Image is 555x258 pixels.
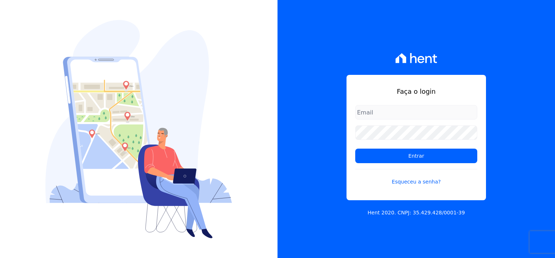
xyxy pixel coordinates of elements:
[355,149,477,163] input: Entrar
[45,20,232,238] img: Login
[368,209,465,217] p: Hent 2020. CNPJ: 35.429.428/0001-39
[355,105,477,120] input: Email
[355,169,477,186] a: Esqueceu a senha?
[355,86,477,96] h1: Faça o login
